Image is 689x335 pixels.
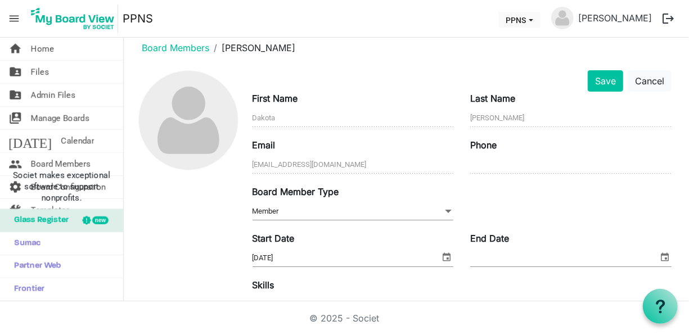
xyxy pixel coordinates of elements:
[5,170,118,203] span: Societ makes exceptional software to support nonprofits.
[8,278,44,301] span: Frontier
[61,130,94,152] span: Calendar
[440,250,453,264] span: select
[8,38,22,60] span: home
[28,4,118,33] img: My Board View Logo
[628,70,672,92] button: Cancel
[31,84,75,106] span: Admin Files
[139,71,238,170] img: no-profile-picture.svg
[142,42,209,53] a: Board Members
[31,38,54,60] span: Home
[551,7,574,29] img: no-profile-picture.svg
[470,92,515,105] label: Last Name
[588,70,623,92] button: Save
[8,153,22,175] span: people
[253,185,339,198] label: Board Member Type
[8,232,40,255] span: Sumac
[209,41,295,55] li: [PERSON_NAME]
[253,232,295,245] label: Start Date
[123,7,153,30] a: PPNS
[498,12,541,28] button: PPNS dropdownbutton
[92,216,109,224] div: new
[31,61,49,83] span: Files
[31,153,91,175] span: Board Members
[470,232,509,245] label: End Date
[658,250,672,264] span: select
[310,313,380,324] a: © 2025 - Societ
[470,138,497,152] label: Phone
[253,138,276,152] label: Email
[3,8,25,29] span: menu
[8,255,61,278] span: Partner Web
[31,107,89,129] span: Manage Boards
[253,92,298,105] label: First Name
[656,7,680,30] button: logout
[8,130,52,152] span: [DATE]
[28,4,123,33] a: My Board View Logo
[8,84,22,106] span: folder_shared
[8,107,22,129] span: switch_account
[253,278,274,292] label: Skills
[8,61,22,83] span: folder_shared
[574,7,656,29] a: [PERSON_NAME]
[8,209,69,232] span: Glass Register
